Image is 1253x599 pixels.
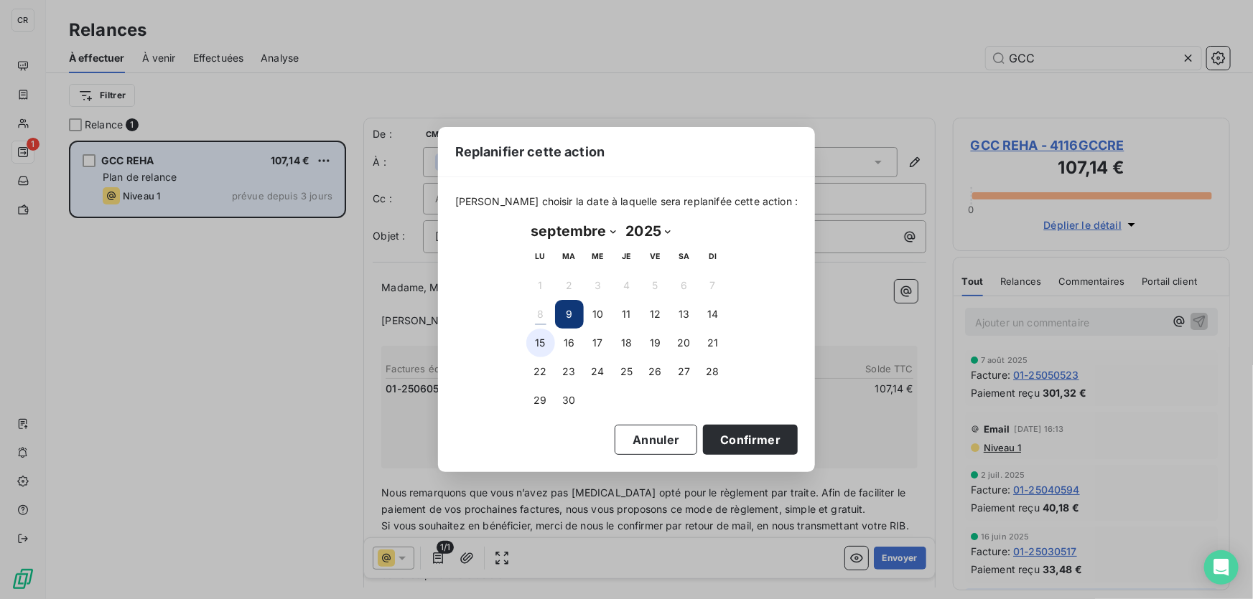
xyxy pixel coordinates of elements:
button: 28 [699,357,727,386]
button: 1 [526,271,555,300]
button: 23 [555,357,584,386]
th: vendredi [641,242,670,271]
button: 24 [584,357,612,386]
button: 16 [555,329,584,357]
button: 14 [699,300,727,329]
button: 13 [670,300,699,329]
button: 27 [670,357,699,386]
th: lundi [526,242,555,271]
button: 20 [670,329,699,357]
button: 21 [699,329,727,357]
button: 12 [641,300,670,329]
th: dimanche [699,242,727,271]
span: Replanifier cette action [455,142,605,161]
th: mardi [555,242,584,271]
button: 25 [612,357,641,386]
th: jeudi [612,242,641,271]
th: samedi [670,242,699,271]
button: 7 [699,271,727,300]
button: Confirmer [703,425,798,455]
button: 22 [526,357,555,386]
button: 2 [555,271,584,300]
button: 6 [670,271,699,300]
th: mercredi [584,242,612,271]
button: 4 [612,271,641,300]
button: 26 [641,357,670,386]
button: 19 [641,329,670,357]
button: 30 [555,386,584,415]
button: 15 [526,329,555,357]
button: 5 [641,271,670,300]
button: 10 [584,300,612,329]
button: Annuler [615,425,697,455]
div: Open Intercom Messenger [1204,550,1239,585]
button: 29 [526,386,555,415]
span: [PERSON_NAME] choisir la date à laquelle sera replanifée cette action : [455,194,798,209]
button: 8 [526,300,555,329]
button: 3 [584,271,612,300]
button: 18 [612,329,641,357]
button: 11 [612,300,641,329]
button: 9 [555,300,584,329]
button: 17 [584,329,612,357]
